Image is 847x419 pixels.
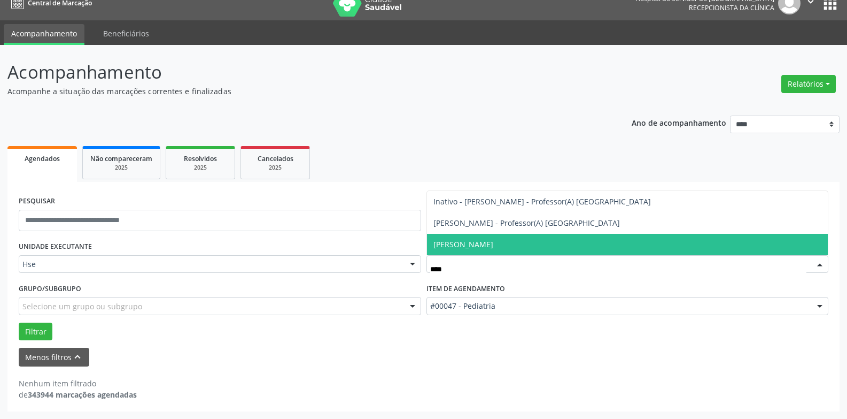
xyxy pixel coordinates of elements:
div: de [19,389,137,400]
span: [PERSON_NAME] [433,239,493,249]
i: keyboard_arrow_up [72,351,83,363]
span: Selecione um grupo ou subgrupo [22,301,142,312]
span: Resolvidos [184,154,217,163]
button: Relatórios [781,75,836,93]
span: Hse [22,259,399,270]
div: 2025 [90,164,152,172]
p: Ano de acompanhamento [632,116,726,129]
button: Menos filtroskeyboard_arrow_up [19,348,89,367]
div: 2025 [248,164,302,172]
span: Recepcionista da clínica [689,3,774,12]
div: 2025 [174,164,227,172]
button: Filtrar [19,323,52,341]
p: Acompanhamento [7,59,590,86]
strong: 343944 marcações agendadas [28,390,137,400]
label: UNIDADE EXECUTANTE [19,239,92,255]
span: #00047 - Pediatria [430,301,807,311]
div: Nenhum item filtrado [19,378,137,389]
span: Inativo - [PERSON_NAME] - Professor(A) [GEOGRAPHIC_DATA] [433,196,651,207]
label: PESQUISAR [19,193,55,210]
span: Não compareceram [90,154,152,163]
span: Agendados [25,154,60,163]
span: Cancelados [258,154,293,163]
p: Acompanhe a situação das marcações correntes e finalizadas [7,86,590,97]
span: [PERSON_NAME] - Professor(A) [GEOGRAPHIC_DATA] [433,218,620,228]
label: Item de agendamento [426,280,505,297]
a: Beneficiários [96,24,157,43]
a: Acompanhamento [4,24,84,45]
label: Grupo/Subgrupo [19,280,81,297]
